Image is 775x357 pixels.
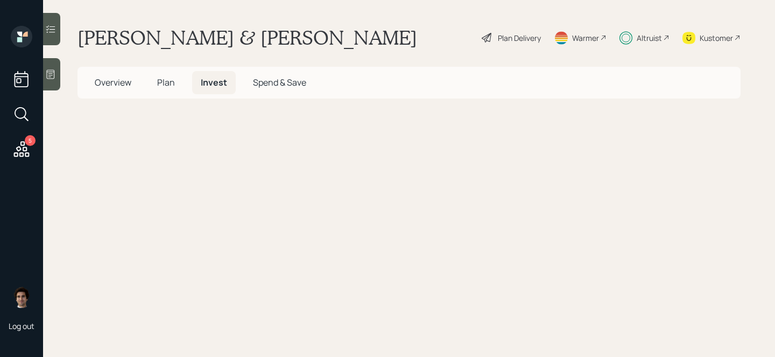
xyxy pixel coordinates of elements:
div: Log out [9,321,34,331]
span: Plan [157,76,175,88]
div: 5 [25,135,36,146]
div: Kustomer [700,32,733,44]
div: Plan Delivery [498,32,541,44]
img: harrison-schaefer-headshot-2.png [11,286,32,308]
span: Invest [201,76,227,88]
h1: [PERSON_NAME] & [PERSON_NAME] [77,26,417,50]
span: Overview [95,76,131,88]
div: Altruist [637,32,662,44]
span: Spend & Save [253,76,306,88]
div: Warmer [572,32,599,44]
